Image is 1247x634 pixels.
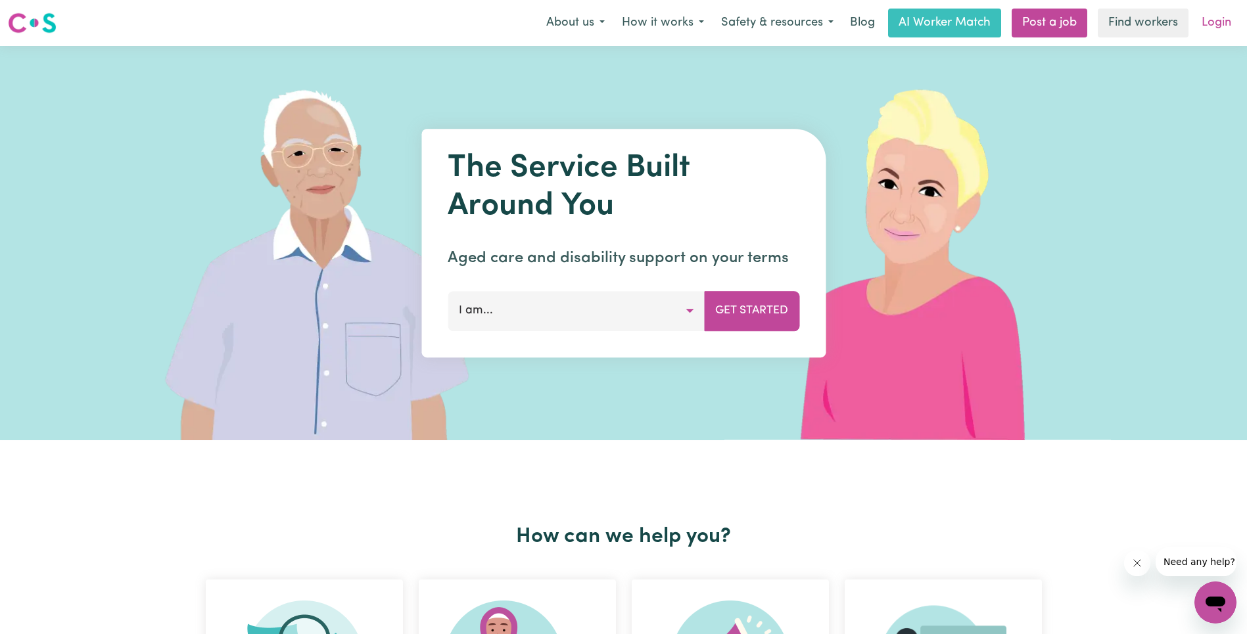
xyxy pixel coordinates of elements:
iframe: Close message [1124,550,1150,576]
button: I am... [448,291,705,330]
a: Blog [842,9,883,37]
p: Aged care and disability support on your terms [448,246,799,270]
h1: The Service Built Around You [448,150,799,225]
button: About us [538,9,613,37]
iframe: Button to launch messaging window [1194,581,1236,623]
a: Find workers [1098,9,1188,37]
button: Safety & resources [713,9,842,37]
a: AI Worker Match [888,9,1001,37]
button: How it works [613,9,713,37]
iframe: Message from company [1156,547,1236,576]
a: Careseekers logo [8,8,57,38]
button: Get Started [704,291,799,330]
a: Login [1194,9,1239,37]
img: Careseekers logo [8,11,57,35]
a: Post a job [1012,9,1087,37]
h2: How can we help you? [198,524,1050,549]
